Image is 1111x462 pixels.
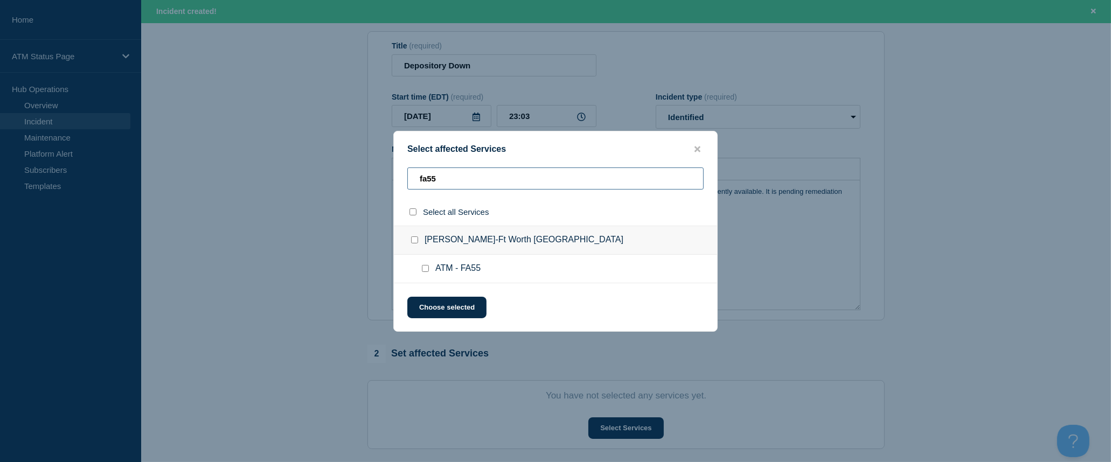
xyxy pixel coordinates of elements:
[423,207,489,216] span: Select all Services
[407,297,487,318] button: Choose selected
[407,167,704,190] input: Search
[394,226,717,255] div: [PERSON_NAME]-Ft Worth [GEOGRAPHIC_DATA]
[422,265,429,272] input: ATM - FA55 checkbox
[691,144,704,155] button: close button
[394,144,717,155] div: Select affected Services
[435,263,481,274] span: ATM - FA55
[409,208,416,215] input: select all checkbox
[411,236,418,243] input: Keller-Ft Worth TX checkbox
